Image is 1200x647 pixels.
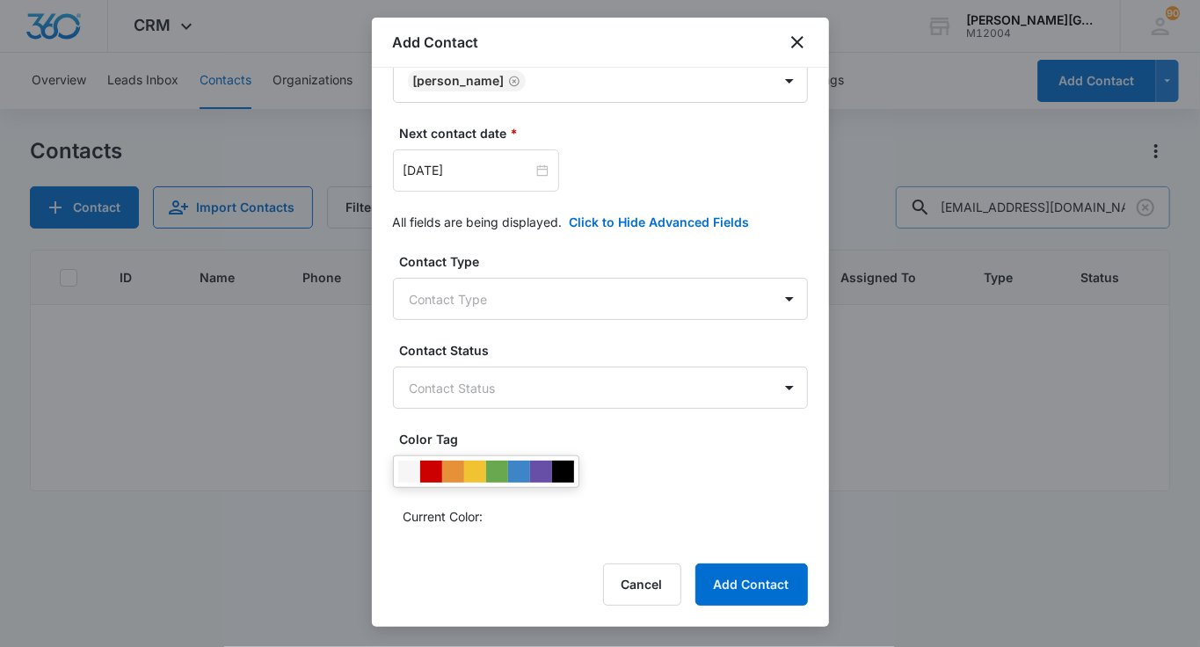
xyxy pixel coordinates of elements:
[464,461,486,483] div: #f1c232
[570,213,750,231] button: Click to Hide Advanced Fields
[695,563,808,606] button: Add Contact
[508,461,530,483] div: #3d85c6
[398,461,420,483] div: #F6F6F6
[400,124,815,142] label: Next contact date
[413,75,505,87] div: [PERSON_NAME]
[442,461,464,483] div: #e69138
[505,75,520,87] div: Remove Elizabeth Vankova
[530,461,552,483] div: #674ea7
[404,161,533,180] input: Sep 8, 2025
[404,507,484,526] p: Current Color:
[603,563,681,606] button: Cancel
[393,32,479,53] h1: Add Contact
[420,461,442,483] div: #CC0000
[486,461,508,483] div: #6aa84f
[552,461,574,483] div: #000000
[393,213,563,231] p: All fields are being displayed.
[787,32,808,53] button: close
[400,430,815,448] label: Color Tag
[400,252,815,271] label: Contact Type
[400,341,815,360] label: Contact Status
